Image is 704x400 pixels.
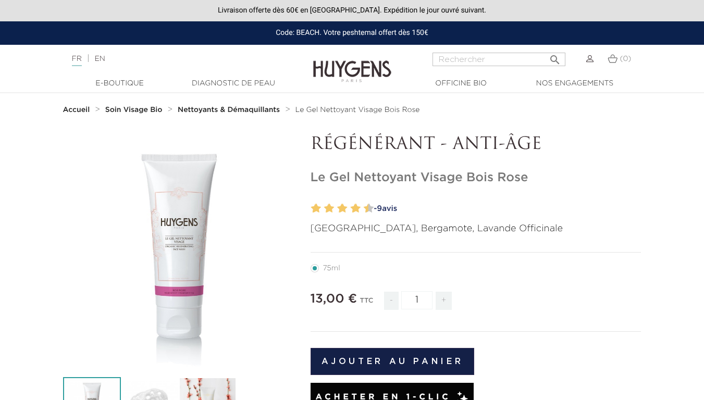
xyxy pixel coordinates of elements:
label: 10 [366,201,374,216]
label: 3 [322,201,326,216]
span: 13,00 € [311,293,357,305]
p: RÉGÉNÉRANT - ANTI-ÂGE [311,135,641,155]
div: | [67,53,286,65]
label: 6 [340,201,348,216]
span: - [384,292,399,310]
label: 2 [313,201,321,216]
i:  [549,51,561,63]
strong: Accueil [63,106,90,114]
span: 9 [377,205,382,213]
label: 75ml [311,264,353,272]
label: 9 [362,201,365,216]
label: 7 [348,201,352,216]
h1: Le Gel Nettoyant Visage Bois Rose [311,170,641,185]
p: [GEOGRAPHIC_DATA], Bergamote, Lavande Officinale [311,222,641,236]
a: Officine Bio [409,78,513,89]
a: Nettoyants & Démaquillants [178,106,282,114]
label: 4 [326,201,334,216]
button:  [546,49,564,64]
a: Le Gel Nettoyant Visage Bois Rose [295,106,420,114]
a: EN [94,55,105,63]
a: Diagnostic de peau [181,78,286,89]
input: Rechercher [433,53,565,66]
img: Huygens [313,44,391,84]
label: 5 [335,201,339,216]
a: E-Boutique [68,78,172,89]
a: Nos engagements [523,78,627,89]
div: TTC [360,290,373,318]
label: 8 [353,201,361,216]
span: + [436,292,452,310]
strong: Soin Visage Bio [105,106,163,114]
a: FR [72,55,82,66]
label: 1 [309,201,313,216]
button: Ajouter au panier [311,348,475,375]
strong: Nettoyants & Démaquillants [178,106,280,114]
a: Accueil [63,106,92,114]
a: Soin Visage Bio [105,106,165,114]
input: Quantité [401,291,433,309]
a: -9avis [370,201,641,217]
span: (0) [620,55,631,63]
